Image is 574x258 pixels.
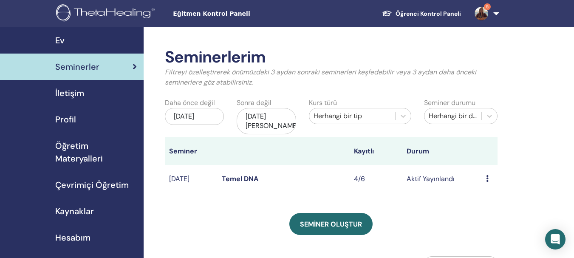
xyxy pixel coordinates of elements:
[382,10,392,17] img: graduation-cap-white.svg
[354,174,365,183] font: 4/6
[169,147,197,156] font: Seminer
[545,229,566,249] div: Open Intercom Messenger
[55,35,65,46] font: Ev
[407,174,455,183] font: Aktif Yayınlandı
[246,112,299,130] font: [DATE][PERSON_NAME]
[165,98,215,107] font: Daha önce değil
[165,68,476,87] font: Filtreyi özelleştirerek önümüzdeki 3 aydan sonraki seminerleri keşfedebilir veya 3 aydan daha önc...
[56,4,158,23] img: logo.png
[486,4,489,9] font: 5
[237,98,271,107] font: Sonra değil
[169,174,189,183] font: [DATE]
[429,111,489,120] font: Herhangi bir durum
[314,111,362,120] font: Herhangi bir tip
[55,179,129,190] font: Çevrimiçi Öğretim
[424,98,475,107] font: Seminer durumu
[173,10,250,17] font: Eğitmen Kontrol Paneli
[55,114,76,125] font: Profil
[375,6,468,22] a: Öğrenci Kontrol Paneli
[55,206,94,217] font: Kaynaklar
[289,213,373,235] a: Seminer oluştur
[300,220,362,229] font: Seminer oluştur
[174,112,194,121] font: [DATE]
[165,46,266,68] font: Seminerlerim
[222,174,258,183] a: Temel DNA
[55,88,84,99] font: İletişim
[354,147,374,156] font: Kayıtlı
[475,7,488,20] img: default.jpg
[309,98,337,107] font: Kurs türü
[407,147,429,156] font: Durum
[55,61,99,72] font: Seminerler
[55,232,90,243] font: Hesabım
[55,140,103,164] font: Öğretim Materyalleri
[396,10,461,17] font: Öğrenci Kontrol Paneli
